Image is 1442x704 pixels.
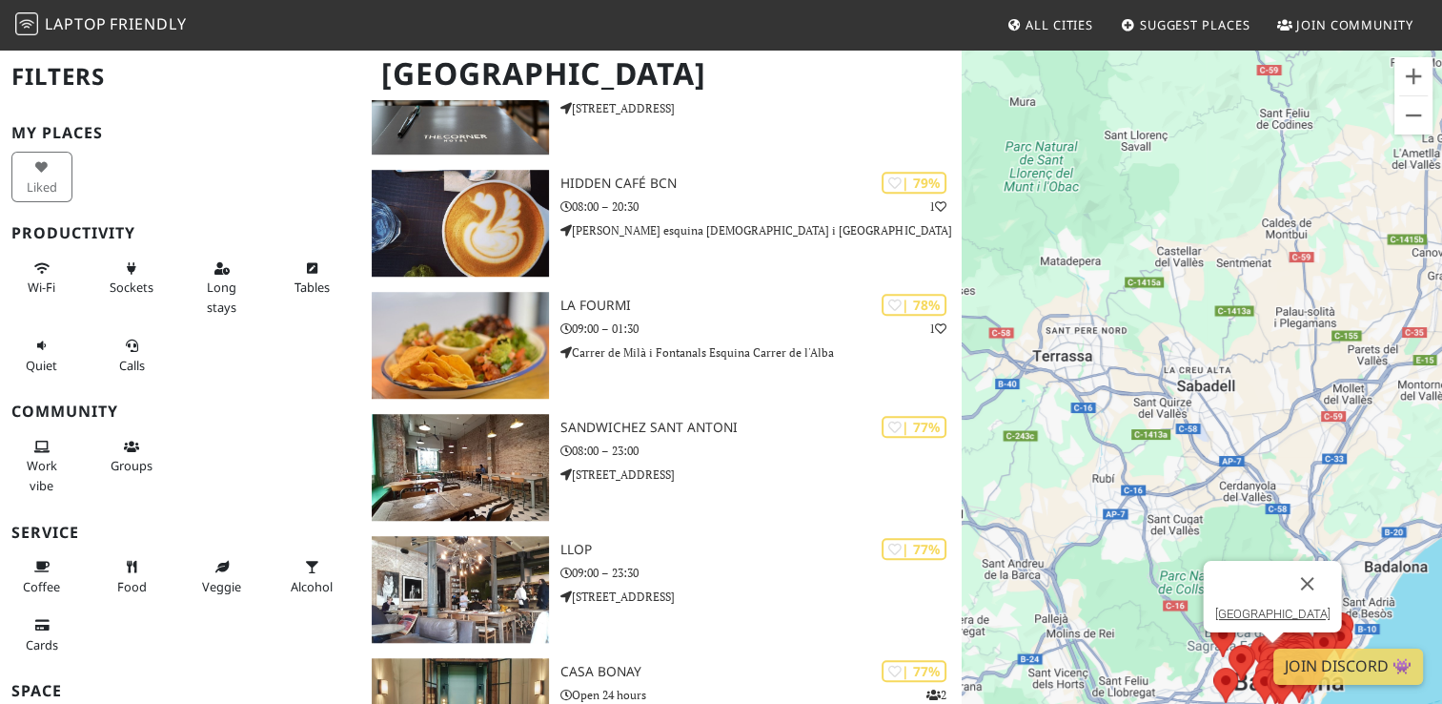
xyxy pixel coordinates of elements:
button: Sockets [102,253,163,303]
h2: Filters [11,48,349,106]
button: Tables [282,253,343,303]
h3: Service [11,524,349,542]
span: All Cities [1026,16,1093,33]
button: Calls [102,330,163,381]
img: Llop [372,536,549,643]
p: Carrer de Milà i Fontanals Esquina Carrer de l'Alba [560,343,961,362]
button: Long stays [192,253,253,322]
button: Cards [11,610,72,660]
button: Groups [102,431,163,482]
button: Zoom out [1394,96,1432,135]
h3: Casa Bonay [560,664,961,680]
span: Power sockets [110,279,153,296]
span: Friendly [110,13,186,34]
button: Coffee [11,551,72,602]
span: People working [27,457,57,493]
span: Group tables [111,457,152,474]
h3: Productivity [11,224,349,242]
a: Join Community [1269,8,1421,42]
img: SandwiChez Sant Antoni [372,414,549,521]
span: Suggest Places [1140,16,1250,33]
span: Food [117,578,147,595]
span: Video/audio calls [119,357,145,374]
span: Join Community [1296,16,1413,33]
p: [PERSON_NAME] esquina [DEMOGRAPHIC_DATA] i [GEOGRAPHIC_DATA] [560,221,961,239]
div: | 79% [882,172,946,194]
h3: My Places [11,124,349,142]
h3: SandwiChez Sant Antoni [560,420,961,436]
p: 1 [929,197,946,216]
span: Coffee [23,578,60,595]
button: Work vibe [11,431,72,501]
span: Alcohol [291,578,333,595]
p: 09:00 – 01:30 [560,320,961,338]
a: La Fourmi | 78% 1 La Fourmi 09:00 – 01:30 Carrer de Milà i Fontanals Esquina Carrer de l'Alba [360,292,961,399]
h3: Llop [560,542,961,558]
img: Hidden Café Bcn [372,170,549,277]
h3: Space [11,682,349,700]
a: Hidden Café Bcn | 79% 1 Hidden Café Bcn 08:00 – 20:30 [PERSON_NAME] esquina [DEMOGRAPHIC_DATA] i ... [360,170,961,277]
a: Llop | 77% Llop 09:00 – 23:30 [STREET_ADDRESS] [360,536,961,643]
button: Veggie [192,551,253,602]
a: All Cities [999,8,1101,42]
h3: La Fourmi [560,298,961,314]
span: Stable Wi-Fi [28,279,55,296]
p: 1 [929,320,946,338]
p: Open 24 hours [560,686,961,704]
p: [STREET_ADDRESS] [560,588,961,606]
button: Food [102,551,163,602]
span: Quiet [26,357,57,374]
button: Zoom in [1394,57,1432,95]
button: Wi-Fi [11,253,72,303]
h1: [GEOGRAPHIC_DATA] [366,48,957,100]
p: 08:00 – 23:00 [560,442,961,460]
div: | 77% [882,416,946,438]
a: LaptopFriendly LaptopFriendly [15,9,187,42]
a: SandwiChez Sant Antoni | 77% SandwiChez Sant Antoni 08:00 – 23:00 [STREET_ADDRESS] [360,414,961,521]
span: Credit cards [26,636,58,653]
span: Laptop [45,13,107,34]
p: 08:00 – 20:30 [560,197,961,216]
a: Suggest Places [1113,8,1258,42]
button: Close [1284,561,1330,607]
span: Long stays [207,279,236,315]
button: Alcohol [282,551,343,602]
h3: Community [11,403,349,421]
img: LaptopFriendly [15,12,38,35]
img: La Fourmi [372,292,549,399]
span: Veggie [202,578,241,595]
p: [STREET_ADDRESS] [560,466,961,484]
div: | 77% [882,538,946,560]
div: | 78% [882,294,946,316]
h3: Hidden Café Bcn [560,176,961,192]
button: Quiet [11,330,72,381]
p: 09:00 – 23:30 [560,564,961,582]
div: | 77% [882,660,946,682]
span: Work-friendly tables [294,279,330,296]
